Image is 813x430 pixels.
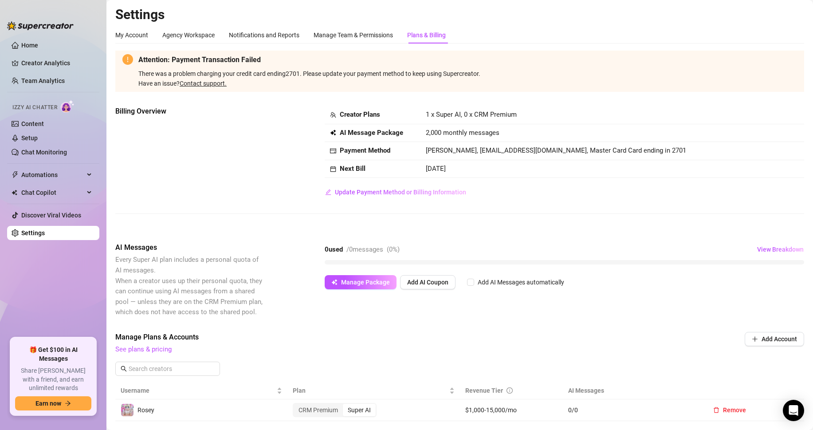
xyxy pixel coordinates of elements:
th: AI Messages [563,382,701,399]
span: Add AI Coupon [407,279,448,286]
a: Home [21,42,38,49]
th: Plan [287,382,460,399]
div: Open Intercom Messenger [783,400,804,421]
button: Update Payment Method or Billing Information [325,185,467,199]
span: info-circle [507,387,513,394]
button: View Breakdown [757,242,804,256]
span: Manage Package [341,279,390,286]
span: team [330,112,336,118]
span: [PERSON_NAME], [EMAIL_ADDRESS][DOMAIN_NAME], Master Card Card ending in 2701 [426,146,686,154]
span: delete [713,407,719,413]
div: Manage Team & Permissions [314,30,393,40]
img: Rosey [121,404,134,416]
td: $1,000-15,000/mo [460,399,563,421]
img: logo-BBDzfeDw.svg [7,21,74,30]
a: Chat Monitoring [21,149,67,156]
span: View Breakdown [757,246,804,253]
div: Plans & Billing [407,30,446,40]
h2: Settings [115,6,804,23]
img: AI Chatter [61,100,75,113]
span: Username [121,386,275,395]
strong: Payment Method [340,146,390,154]
div: Super AI [343,404,376,416]
span: 0 / 0 [568,405,695,415]
span: 1 x Super AI, 0 x CRM Premium [426,110,517,118]
input: Search creators [129,364,208,374]
a: Discover Viral Videos [21,212,81,219]
a: Team Analytics [21,77,65,84]
a: Setup [21,134,38,142]
button: Remove [706,403,753,417]
span: edit [325,189,331,195]
span: Automations [21,168,84,182]
span: [DATE] [426,165,446,173]
span: exclamation-circle [122,54,133,65]
span: Revenue Tier [465,387,503,394]
div: Add AI Messages automatically [478,277,564,287]
div: Notifications and Reports [229,30,299,40]
span: Remove [723,406,746,414]
span: Earn now [35,400,61,407]
button: Earn nowarrow-right [15,396,91,410]
span: Share [PERSON_NAME] with a friend, and earn unlimited rewards [15,367,91,393]
span: 2,000 monthly messages [426,128,499,138]
span: Manage Plans & Accounts [115,332,684,343]
strong: Attention: Payment Transaction Failed [138,55,261,64]
span: 🎁 Get $100 in AI Messages [15,346,91,363]
div: segmented control [293,403,377,417]
button: Manage Package [325,275,397,289]
span: Izzy AI Chatter [12,103,57,112]
span: Billing Overview [115,106,264,117]
span: AI Messages [115,242,264,253]
button: Add Account [745,332,804,346]
a: Content [21,120,44,127]
strong: AI Message Package [340,129,403,137]
div: My Account [115,30,148,40]
strong: 0 used [325,245,343,253]
span: search [121,366,127,372]
span: thunderbolt [12,171,19,178]
span: Every Super AI plan includes a personal quota of AI messages. When a creator uses up their person... [115,256,263,316]
div: Agency Workspace [162,30,215,40]
span: There was a problem charging your credit card ending 2701 . Please update your payment method to ... [138,70,797,88]
a: Settings [21,229,45,237]
span: arrow-right [65,400,71,406]
span: / 0 messages [346,245,383,253]
span: Update Payment Method or Billing Information [335,189,466,196]
span: plus [752,336,758,342]
span: credit-card [330,148,336,154]
th: Username [115,382,287,399]
span: ( 0 %) [387,245,400,253]
span: Chat Copilot [21,185,84,200]
strong: Next Bill [340,165,365,173]
span: Add Account [762,335,797,343]
strong: Creator Plans [340,110,380,118]
a: Contact support. [180,80,227,87]
div: CRM Premium [294,404,343,416]
div: Have an issue? [138,79,797,88]
button: Add AI Coupon [400,275,456,289]
img: Chat Copilot [12,189,17,196]
span: Rosey [137,406,154,414]
a: Creator Analytics [21,56,92,70]
a: See plans & pricing [115,345,172,353]
span: Plan [293,386,447,395]
span: calendar [330,166,336,172]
